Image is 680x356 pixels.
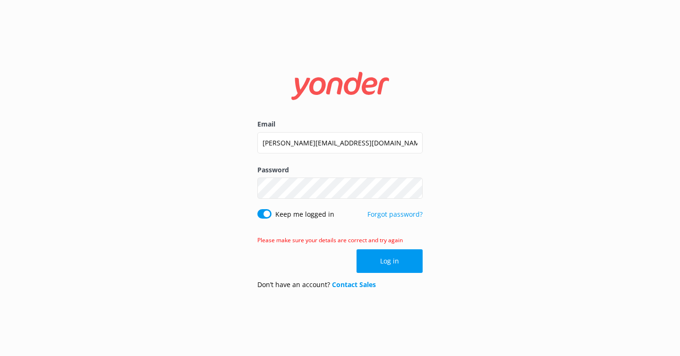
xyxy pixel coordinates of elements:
[275,209,334,220] label: Keep me logged in
[357,249,423,273] button: Log in
[257,236,403,244] span: Please make sure your details are correct and try again
[257,119,423,129] label: Email
[404,179,423,198] button: Show password
[367,210,423,219] a: Forgot password?
[332,280,376,289] a: Contact Sales
[257,280,376,290] p: Don’t have an account?
[257,132,423,153] input: user@emailaddress.com
[257,165,423,175] label: Password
